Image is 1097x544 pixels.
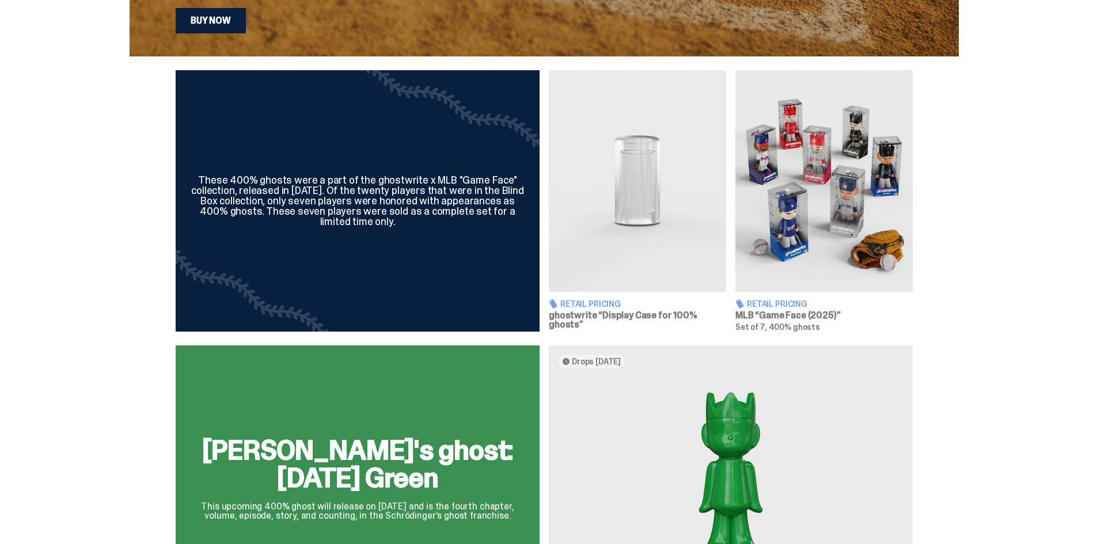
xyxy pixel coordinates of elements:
[735,70,913,292] img: Game Face (2025)
[560,300,621,308] span: Retail Pricing
[735,311,913,320] h3: MLB “Game Face (2025)”
[189,175,526,227] div: These 400% ghosts were a part of the ghostwrite x MLB "Game Face" collection, released in [DATE]....
[176,8,246,33] a: Buy Now
[189,436,526,492] h2: [PERSON_NAME]'s ghost: [DATE] Green
[747,300,807,308] span: Retail Pricing
[549,70,726,292] img: Display Case for 100% ghosts
[189,502,526,520] p: This upcoming 400% ghost will release on [DATE] and is the fourth chapter, volume, episode, story...
[549,70,726,332] a: Display Case for 100% ghosts Retail Pricing
[549,311,726,329] h3: ghostwrite “Display Case for 100% ghosts”
[735,322,820,332] span: Set of 7, 400% ghosts
[735,70,913,332] a: Game Face (2025) Retail Pricing
[572,357,621,366] span: Drops [DATE]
